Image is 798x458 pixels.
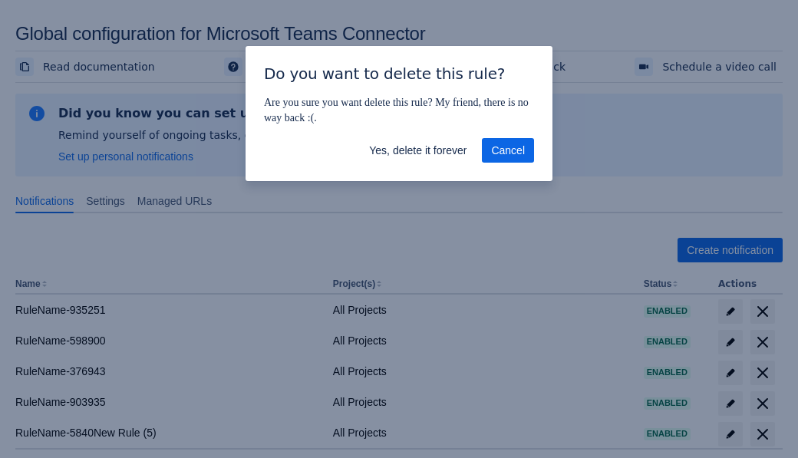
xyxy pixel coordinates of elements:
button: Cancel [482,138,534,163]
span: Yes, delete it forever [369,138,467,163]
p: Are you sure you want delete this rule? My friend, there is no way back :(. [264,95,534,126]
button: Yes, delete it forever [360,138,476,163]
span: Do you want to delete this rule? [264,64,505,83]
span: Cancel [491,138,525,163]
